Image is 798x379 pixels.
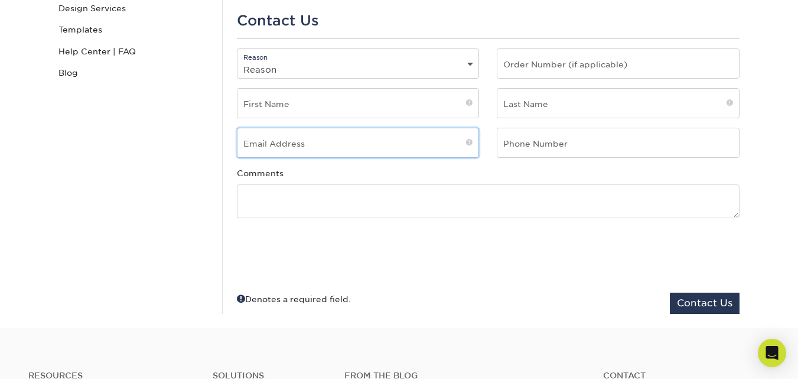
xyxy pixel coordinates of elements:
button: Contact Us [670,293,740,314]
iframe: reCAPTCHA [560,232,718,273]
div: Denotes a required field. [237,293,351,305]
a: Help Center | FAQ [54,41,213,62]
h1: Contact Us [237,12,740,30]
label: Comments [237,167,284,179]
div: Open Intercom Messenger [758,339,786,367]
a: Templates [54,19,213,40]
a: Blog [54,62,213,83]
